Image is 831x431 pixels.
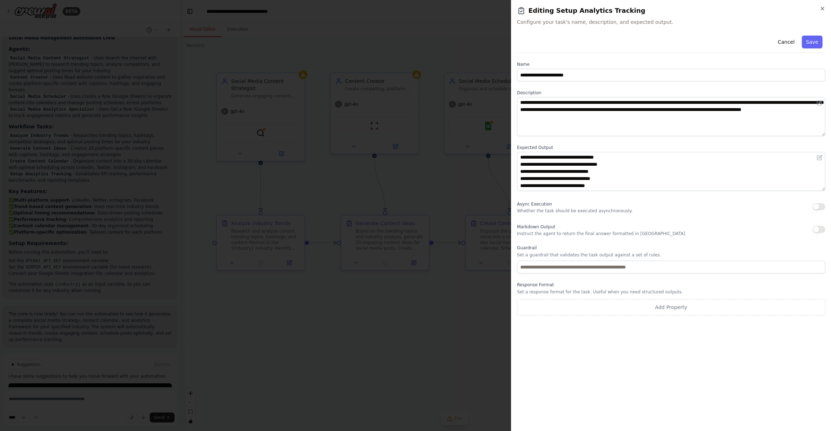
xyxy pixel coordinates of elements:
label: Description [517,90,825,96]
label: Name [517,62,825,67]
p: Set a guardrail that validates the task output against a set of rules. [517,252,825,258]
span: Async Execution [517,202,552,207]
label: Expected Output [517,145,825,150]
label: Response Format [517,282,825,288]
h2: Editing Setup Analytics Tracking [517,6,825,16]
span: Configure your task's name, description, and expected output. [517,18,825,26]
button: Open in editor [815,153,824,162]
button: Save [802,36,822,48]
button: Open in editor [815,99,824,107]
label: Guardrail [517,245,825,251]
span: Markdown Output [517,224,555,229]
button: Cancel [773,36,799,48]
button: Add Property [517,299,825,315]
p: Set a response format for the task. Useful when you need structured outputs. [517,289,825,295]
p: Whether the task should be executed asynchronously. [517,208,633,214]
p: Instruct the agent to return the final answer formatted in [GEOGRAPHIC_DATA] [517,231,685,236]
